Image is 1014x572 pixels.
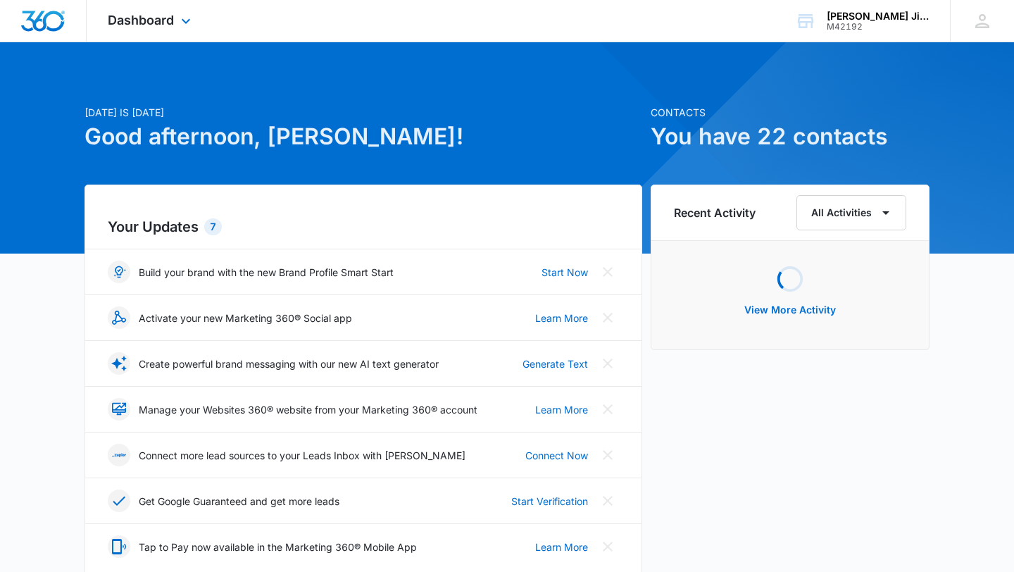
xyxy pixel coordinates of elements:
[651,120,930,154] h1: You have 22 contacts
[535,402,588,417] a: Learn More
[139,265,394,280] p: Build your brand with the new Brand Profile Smart Start
[535,540,588,554] a: Learn More
[204,218,222,235] div: 7
[730,293,850,327] button: View More Activity
[827,22,930,32] div: account id
[139,356,439,371] p: Create powerful brand messaging with our new AI text generator
[108,13,174,27] span: Dashboard
[596,398,619,421] button: Close
[108,216,619,237] h2: Your Updates
[139,402,477,417] p: Manage your Websites 360® website from your Marketing 360® account
[84,120,642,154] h1: Good afternoon, [PERSON_NAME]!
[139,540,417,554] p: Tap to Pay now available in the Marketing 360® Mobile App
[596,306,619,329] button: Close
[522,356,588,371] a: Generate Text
[596,352,619,375] button: Close
[596,444,619,466] button: Close
[596,490,619,512] button: Close
[511,494,588,509] a: Start Verification
[651,105,930,120] p: Contacts
[139,494,339,509] p: Get Google Guaranteed and get more leads
[596,535,619,558] button: Close
[827,11,930,22] div: account name
[796,195,906,230] button: All Activities
[139,448,465,463] p: Connect more lead sources to your Leads Inbox with [PERSON_NAME]
[139,311,352,325] p: Activate your new Marketing 360® Social app
[84,105,642,120] p: [DATE] is [DATE]
[596,261,619,283] button: Close
[535,311,588,325] a: Learn More
[525,448,588,463] a: Connect Now
[674,204,756,221] h6: Recent Activity
[542,265,588,280] a: Start Now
